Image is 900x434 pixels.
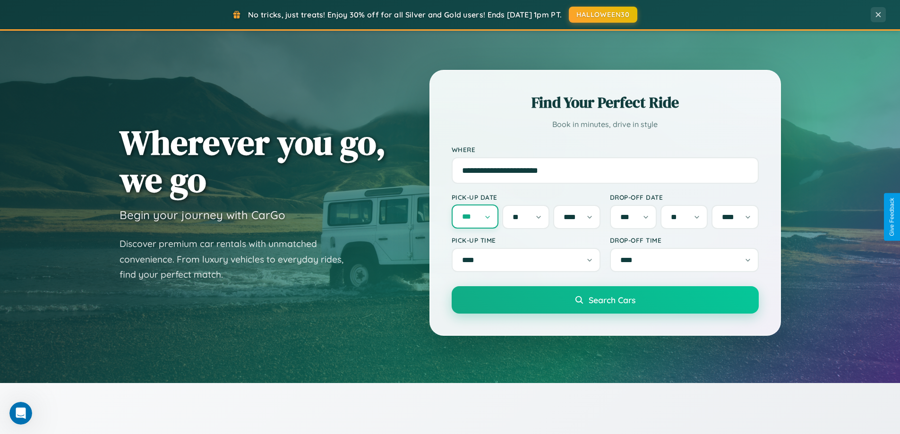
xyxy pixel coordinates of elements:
p: Discover premium car rentals with unmatched convenience. From luxury vehicles to everyday rides, ... [120,236,356,282]
button: HALLOWEEN30 [569,7,637,23]
label: Pick-up Time [452,236,600,244]
label: Drop-off Date [610,193,759,201]
span: No tricks, just treats! Enjoy 30% off for all Silver and Gold users! Ends [DATE] 1pm PT. [248,10,562,19]
span: Search Cars [589,295,635,305]
button: Search Cars [452,286,759,314]
h1: Wherever you go, we go [120,124,386,198]
div: Give Feedback [889,198,895,236]
label: Drop-off Time [610,236,759,244]
label: Pick-up Date [452,193,600,201]
h3: Begin your journey with CarGo [120,208,285,222]
iframe: Intercom live chat [9,402,32,425]
label: Where [452,145,759,153]
h2: Find Your Perfect Ride [452,92,759,113]
p: Book in minutes, drive in style [452,118,759,131]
